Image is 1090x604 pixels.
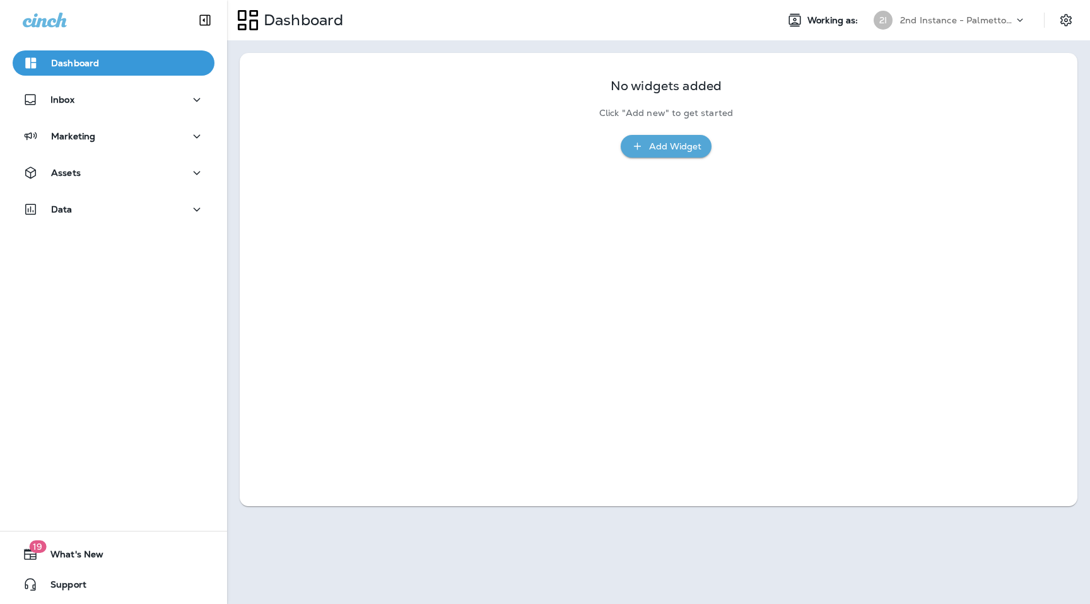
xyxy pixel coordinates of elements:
[259,11,343,30] p: Dashboard
[13,87,214,112] button: Inbox
[13,124,214,149] button: Marketing
[29,540,46,553] span: 19
[13,160,214,185] button: Assets
[874,11,893,30] div: 2I
[649,139,701,154] div: Add Widget
[13,572,214,597] button: Support
[187,8,223,33] button: Collapse Sidebar
[807,15,861,26] span: Working as:
[50,95,74,105] p: Inbox
[621,135,712,158] button: Add Widget
[13,197,214,222] button: Data
[13,50,214,76] button: Dashboard
[13,542,214,567] button: 19What's New
[51,58,99,68] p: Dashboard
[51,168,81,178] p: Assets
[1055,9,1077,32] button: Settings
[38,579,86,595] span: Support
[900,15,1014,25] p: 2nd Instance - Palmetto Exterminators LLC
[599,108,733,119] p: Click "Add new" to get started
[38,549,103,564] span: What's New
[51,204,73,214] p: Data
[51,131,95,141] p: Marketing
[611,81,722,91] p: No widgets added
